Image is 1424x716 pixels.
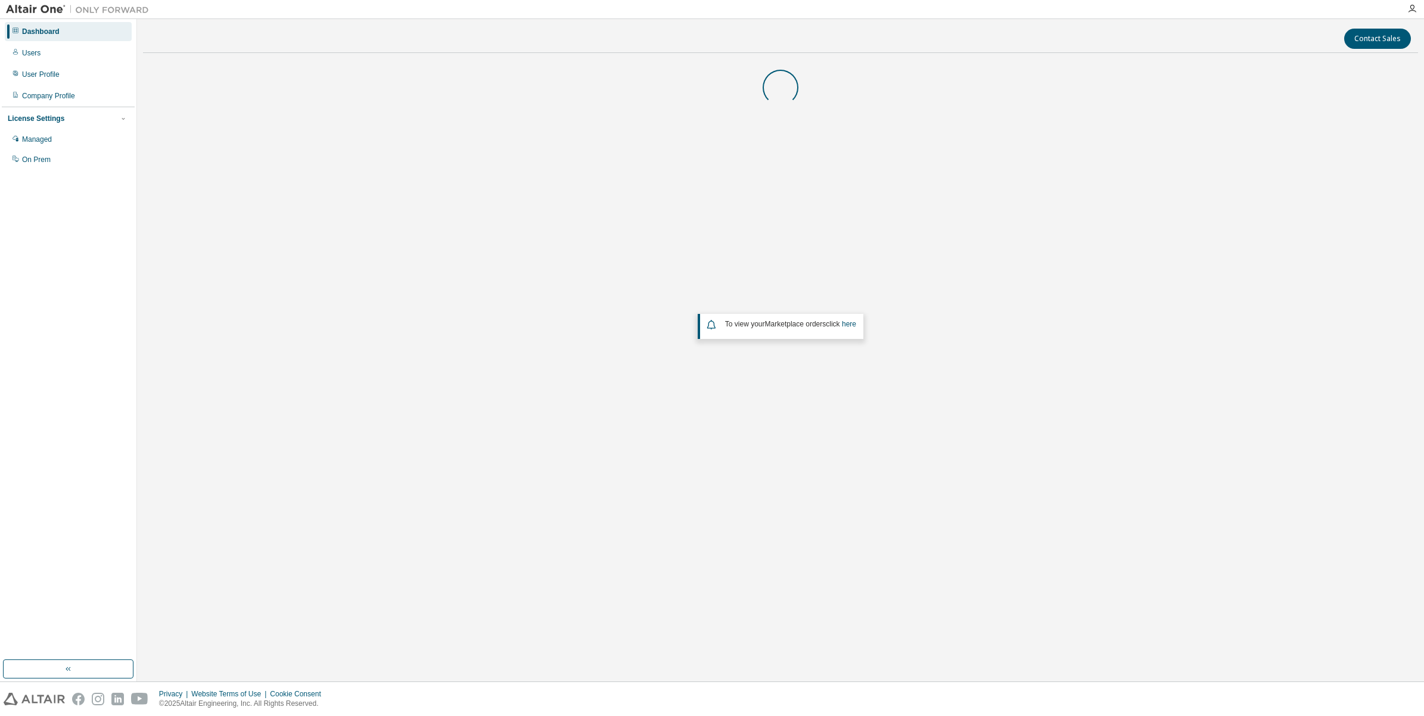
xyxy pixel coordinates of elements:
div: License Settings [8,114,64,123]
div: Users [22,48,41,58]
img: linkedin.svg [111,693,124,705]
div: User Profile [22,70,60,79]
div: Website Terms of Use [191,689,270,699]
span: To view your click [725,320,856,328]
img: Altair One [6,4,155,15]
div: Privacy [159,689,191,699]
a: here [842,320,856,328]
div: Cookie Consent [270,689,328,699]
em: Marketplace orders [765,320,826,328]
div: On Prem [22,155,51,164]
img: altair_logo.svg [4,693,65,705]
img: facebook.svg [72,693,85,705]
p: © 2025 Altair Engineering, Inc. All Rights Reserved. [159,699,328,709]
div: Dashboard [22,27,60,36]
img: youtube.svg [131,693,148,705]
img: instagram.svg [92,693,104,705]
div: Managed [22,135,52,144]
button: Contact Sales [1344,29,1411,49]
div: Company Profile [22,91,75,101]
